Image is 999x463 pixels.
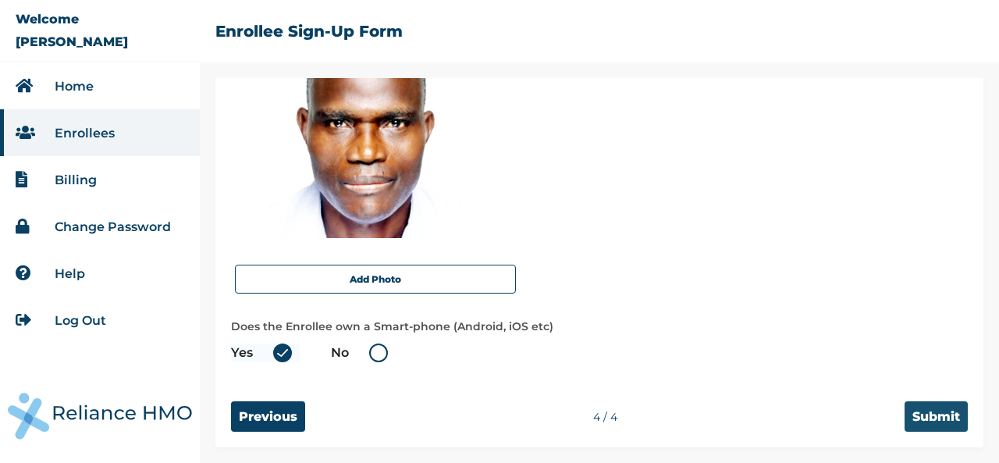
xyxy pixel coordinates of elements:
input: Previous [231,401,305,432]
h2: Enrollee Sign-Up Form [215,22,403,41]
a: Enrollees [55,126,115,141]
p: [PERSON_NAME] [16,34,128,49]
input: Submit [905,401,968,432]
label: No [331,344,396,362]
label: Yes [231,344,300,362]
a: Help [55,266,85,281]
a: Billing [55,173,97,187]
label: Does the Enrollee own a Smart-phone (Android, iOS etc) [231,317,968,336]
button: Add Photo [235,265,516,294]
p: Welcome [16,12,79,27]
img: RelianceHMO's Logo [8,393,192,440]
div: 4 / 4 [305,410,905,424]
img: Crop [266,43,461,238]
a: Home [55,79,94,94]
a: Log Out [55,313,106,328]
a: Change Password [55,219,171,234]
